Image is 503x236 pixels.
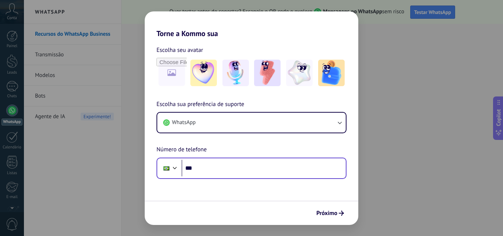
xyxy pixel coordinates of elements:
img: -5.jpeg [318,60,345,86]
img: -3.jpeg [254,60,281,86]
img: -4.jpeg [286,60,313,86]
button: WhatsApp [157,113,346,133]
img: -2.jpeg [222,60,249,86]
div: Brazil: + 55 [159,161,173,176]
span: Próximo [316,211,337,216]
button: Próximo [313,207,347,219]
span: Escolha sua preferência de suporte [156,100,244,109]
img: -1.jpeg [190,60,217,86]
h2: Torne a Kommo sua [145,11,358,38]
span: Escolha seu avatar [156,45,203,55]
span: WhatsApp [172,119,196,126]
span: Número de telefone [156,145,207,155]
